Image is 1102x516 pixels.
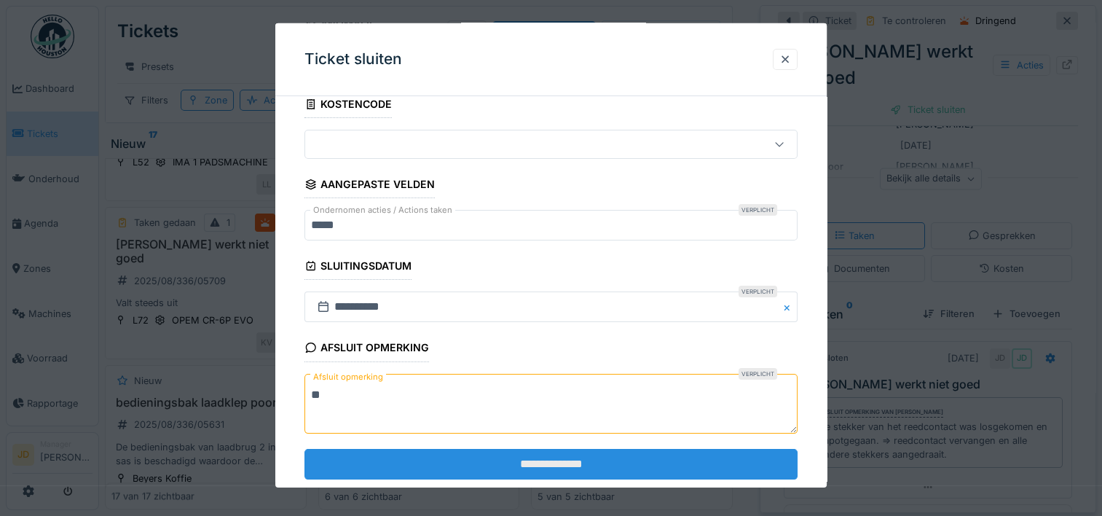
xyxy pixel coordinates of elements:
[304,173,435,198] div: Aangepaste velden
[739,204,777,216] div: Verplicht
[304,93,392,118] div: Kostencode
[310,367,386,386] label: Afsluit opmerking
[310,204,455,216] label: Ondernomen acties / Actions taken
[739,286,777,297] div: Verplicht
[782,292,798,322] button: Close
[304,255,412,280] div: Sluitingsdatum
[304,50,402,69] h3: Ticket sluiten
[304,337,429,361] div: Afsluit opmerking
[739,367,777,379] div: Verplicht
